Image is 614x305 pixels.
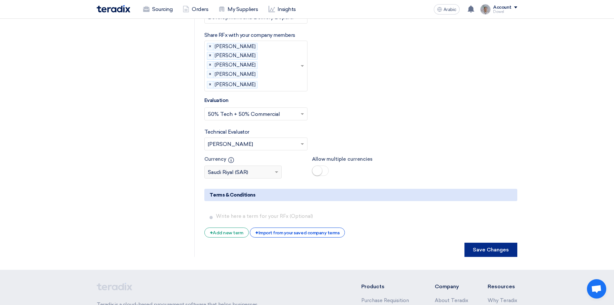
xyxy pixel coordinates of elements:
font: Add new term [213,230,243,236]
font: Saudi Riyal (SAR) [208,169,248,175]
a: About Teradix [435,298,468,303]
font: × [209,71,211,77]
font: + [210,230,213,236]
font: × [209,53,211,58]
font: Share RFx with your company members [204,32,295,38]
font: My Suppliers [228,6,258,12]
img: IMG_1753965247717.jpg [480,4,491,15]
font: [PERSON_NAME] [215,71,256,77]
font: [PERSON_NAME] [215,53,256,58]
font: [PERSON_NAME] [215,82,256,87]
font: Orders [192,6,208,12]
font: [PERSON_NAME] [215,44,256,49]
a: Open chat [587,279,606,299]
font: Allow multiple currencies [312,156,373,162]
font: Arabic [443,7,456,12]
a: Why Teradix [488,298,517,303]
font: Technical Evaluator [204,129,249,135]
button: Arabic [434,4,460,15]
font: Company [435,283,459,290]
font: × [209,44,211,49]
font: Account [493,5,512,10]
button: Save Changes [464,243,517,257]
a: Orders [178,2,213,16]
font: × [209,82,211,87]
font: Sourcing [152,6,172,12]
font: Products [361,283,385,290]
font: Resources [488,283,515,290]
font: Terms & Conditions [210,192,255,198]
font: Dowel [493,10,504,14]
font: Import from your saved company terms [258,230,340,236]
font: Insights [278,6,296,12]
font: + [255,230,258,236]
a: My Suppliers [213,2,263,16]
input: Write here a term for your RFx (Optional) [216,210,515,222]
font: Currency [204,156,227,162]
a: Insights [263,2,301,16]
font: Save Changes [473,247,509,253]
font: [PERSON_NAME] [215,62,256,68]
img: Teradix logo [97,5,130,13]
font: × [209,62,211,68]
a: Purchase Requisition [361,298,409,303]
a: Sourcing [138,2,178,16]
font: Evaluation [204,97,229,103]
